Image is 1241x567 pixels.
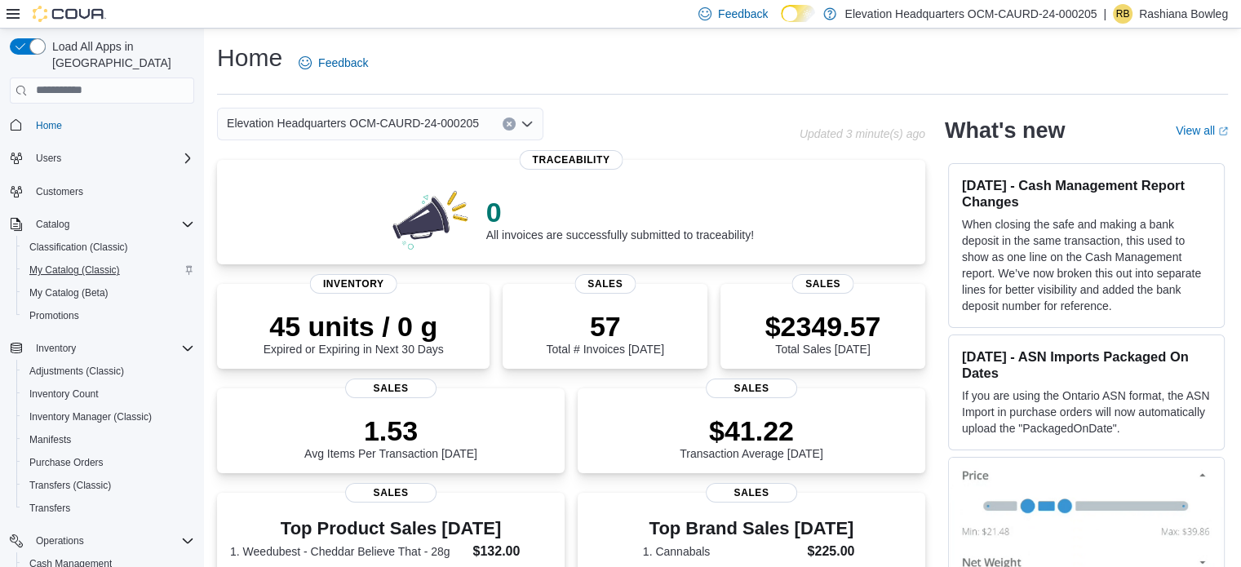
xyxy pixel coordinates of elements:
button: Home [3,113,201,137]
a: Inventory Manager (Classic) [23,407,158,427]
span: Purchase Orders [23,453,194,472]
img: 0 [388,186,473,251]
a: Promotions [23,306,86,326]
a: Adjustments (Classic) [23,361,131,381]
p: If you are using the Ontario ASN format, the ASN Import in purchase orders will now automatically... [962,388,1211,436]
button: Inventory [3,337,201,360]
span: Load All Apps in [GEOGRAPHIC_DATA] [46,38,194,71]
dt: 1. Cannabals [643,543,801,560]
span: Home [36,119,62,132]
span: Elevation Headquarters OCM-CAURD-24-000205 [227,113,479,133]
span: Adjustments (Classic) [29,365,124,378]
span: My Catalog (Classic) [29,264,120,277]
span: Inventory [29,339,194,358]
span: Operations [29,531,194,551]
h1: Home [217,42,282,74]
div: Expired or Expiring in Next 30 Days [264,310,444,356]
div: Total # Invoices [DATE] [546,310,663,356]
button: Transfers (Classic) [16,474,201,497]
button: Transfers [16,497,201,520]
span: Transfers [29,502,70,515]
button: Inventory [29,339,82,358]
span: Feedback [718,6,768,22]
button: Users [3,147,201,170]
span: Inventory [36,342,76,355]
span: My Catalog (Beta) [23,283,194,303]
a: My Catalog (Classic) [23,260,126,280]
input: Dark Mode [781,5,815,22]
span: Transfers [23,498,194,518]
span: My Catalog (Classic) [23,260,194,280]
span: Customers [29,181,194,202]
button: Users [29,148,68,168]
a: Manifests [23,430,78,450]
span: My Catalog (Beta) [29,286,109,299]
span: Home [29,115,194,135]
p: When closing the safe and making a bank deposit in the same transaction, this used to show as one... [962,216,1211,314]
span: Inventory Manager (Classic) [29,410,152,423]
span: Customers [36,185,83,198]
span: Classification (Classic) [29,241,128,254]
dd: $132.00 [472,542,551,561]
span: Catalog [29,215,194,234]
span: Manifests [29,433,71,446]
span: Sales [706,379,797,398]
p: | [1103,4,1106,24]
span: Inventory Count [29,388,99,401]
button: Open list of options [521,117,534,131]
a: Home [29,116,69,135]
a: Inventory Count [23,384,105,404]
span: Promotions [29,309,79,322]
button: Operations [3,529,201,552]
button: Operations [29,531,91,551]
span: Transfers (Classic) [29,479,111,492]
span: Transfers (Classic) [23,476,194,495]
div: All invoices are successfully submitted to traceability! [486,196,754,241]
button: Inventory Count [16,383,201,405]
span: RB [1116,4,1130,24]
button: Promotions [16,304,201,327]
h3: [DATE] - Cash Management Report Changes [962,177,1211,210]
p: Elevation Headquarters OCM-CAURD-24-000205 [844,4,1097,24]
div: Avg Items Per Transaction [DATE] [304,414,477,460]
p: 45 units / 0 g [264,310,444,343]
button: Adjustments (Classic) [16,360,201,383]
span: Inventory [310,274,397,294]
p: 57 [546,310,663,343]
span: Promotions [23,306,194,326]
img: Cova [33,6,106,22]
a: My Catalog (Beta) [23,283,115,303]
p: Updated 3 minute(s) ago [800,127,925,140]
span: Sales [345,483,437,503]
span: Sales [574,274,636,294]
span: Classification (Classic) [23,237,194,257]
span: Manifests [23,430,194,450]
button: My Catalog (Beta) [16,281,201,304]
h3: [DATE] - ASN Imports Packaged On Dates [962,348,1211,381]
p: 1.53 [304,414,477,447]
button: My Catalog (Classic) [16,259,201,281]
span: Users [29,148,194,168]
dd: $225.00 [807,542,860,561]
a: Transfers [23,498,77,518]
button: Clear input [503,117,516,131]
span: Catalog [36,218,69,231]
span: Feedback [318,55,368,71]
div: Total Sales [DATE] [765,310,881,356]
span: Adjustments (Classic) [23,361,194,381]
span: Traceability [519,150,623,170]
button: Catalog [29,215,76,234]
a: Feedback [292,47,375,79]
p: Rashiana Bowleg [1139,4,1228,24]
span: Users [36,152,61,165]
span: Dark Mode [781,22,782,23]
span: Inventory Count [23,384,194,404]
span: Purchase Orders [29,456,104,469]
a: View allExternal link [1176,124,1228,137]
a: Purchase Orders [23,453,110,472]
button: Catalog [3,213,201,236]
dt: 1. Weedubest - Cheddar Believe That - 28g [230,543,466,560]
p: $41.22 [680,414,823,447]
p: $2349.57 [765,310,881,343]
button: Classification (Classic) [16,236,201,259]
